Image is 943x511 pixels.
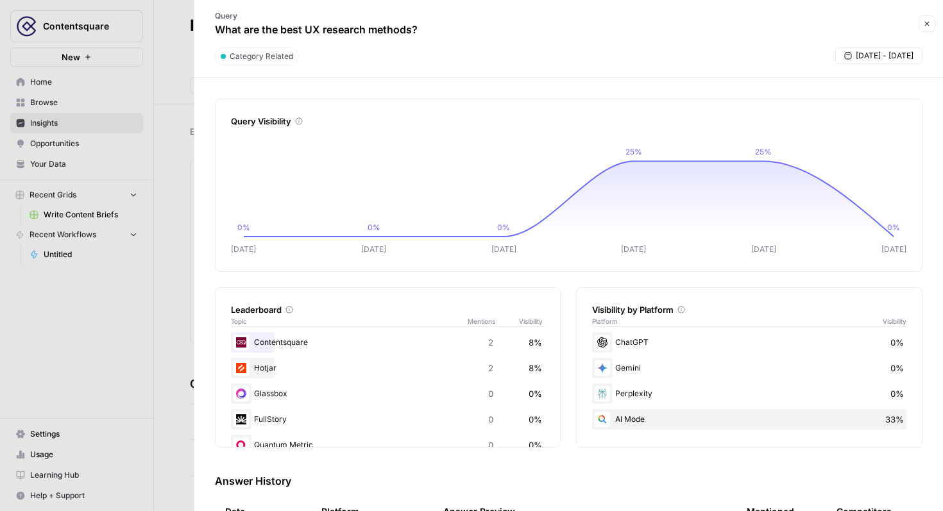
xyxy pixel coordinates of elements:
[488,439,493,451] span: 0
[231,409,545,430] div: FullStory
[468,316,519,326] span: Mentions
[529,439,542,451] span: 0%
[529,362,542,374] span: 8%
[890,387,904,400] span: 0%
[592,303,906,316] div: Visibility by Platform
[621,244,646,254] tspan: [DATE]
[625,147,642,157] tspan: 25%
[890,362,904,374] span: 0%
[887,222,900,232] tspan: 0%
[751,244,776,254] tspan: [DATE]
[890,336,904,349] span: 0%
[231,303,545,316] div: Leaderboard
[488,362,493,374] span: 2
[592,316,618,326] span: Platform
[231,316,468,326] span: Topic
[231,435,545,455] div: Quantum Metric
[231,358,545,378] div: Hotjar
[488,413,493,426] span: 0
[231,332,545,353] div: Contentsquare
[231,244,256,254] tspan: [DATE]
[835,47,922,64] button: [DATE] - [DATE]
[592,383,906,404] div: Perplexity
[367,222,380,232] tspan: 0%
[529,336,542,349] span: 8%
[488,387,493,400] span: 0
[885,413,904,426] span: 33%
[234,360,249,376] img: wbaihhag19gzixoae55lax9atvyf
[215,473,923,489] h3: Answer History
[529,387,542,400] span: 0%
[231,383,545,404] div: Glassbox
[491,244,516,254] tspan: [DATE]
[881,244,906,254] tspan: [DATE]
[361,244,386,254] tspan: [DATE]
[883,316,906,326] span: Visibility
[856,50,913,62] span: [DATE] - [DATE]
[234,335,249,350] img: wzkvhukvyis4iz6fwi42388od7r3
[234,412,249,427] img: zwlw6jrss74g2ghqnx2um79zlq1s
[592,358,906,378] div: Gemini
[592,409,906,430] div: AI Mode
[592,332,906,353] div: ChatGPT
[234,386,249,401] img: lxz1f62m4vob8scdtnggqzvov8kr
[497,222,510,232] tspan: 0%
[230,51,293,62] span: Category Related
[234,437,249,453] img: wmk6rmkowbgrwl1y3mx911ytsw2k
[755,147,772,157] tspan: 25%
[488,336,493,349] span: 2
[215,22,418,37] p: What are the best UX research methods?
[519,316,545,326] span: Visibility
[237,222,250,232] tspan: 0%
[231,115,907,128] div: Query Visibility
[529,413,542,426] span: 0%
[215,10,418,22] p: Query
